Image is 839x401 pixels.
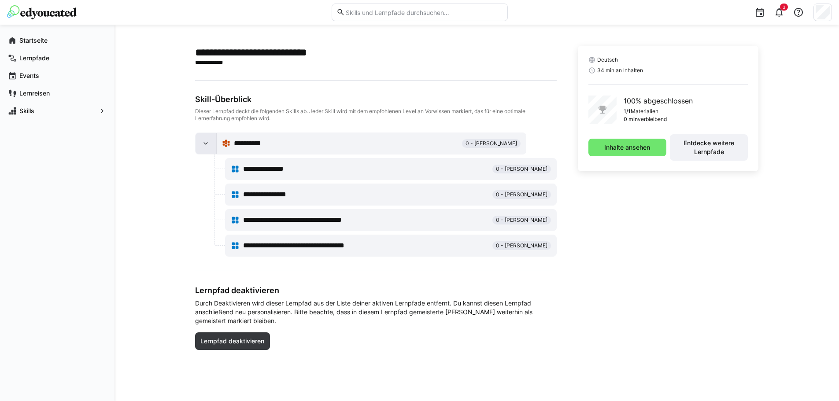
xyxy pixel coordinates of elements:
[624,108,631,115] p: 1/1
[638,116,667,123] p: verbleibend
[195,95,557,104] div: Skill-Überblick
[466,140,517,147] span: 0 - [PERSON_NAME]
[195,299,557,325] span: Durch Deaktivieren wird dieser Lernpfad aus der Liste deiner aktiven Lernpfade entfernt. Du kanns...
[624,96,693,106] p: 100% abgeschlossen
[588,139,666,156] button: Inhalte ansehen
[345,8,503,16] input: Skills und Lernpfade durchsuchen…
[597,56,618,63] span: Deutsch
[624,116,638,123] p: 0 min
[670,134,748,161] button: Entdecke weitere Lernpfade
[496,217,547,224] span: 0 - [PERSON_NAME]
[597,67,643,74] span: 34 min an Inhalten
[496,166,547,173] span: 0 - [PERSON_NAME]
[199,337,266,346] span: Lernpfad deaktivieren
[631,108,658,115] p: Materialien
[496,191,547,198] span: 0 - [PERSON_NAME]
[195,332,270,350] button: Lernpfad deaktivieren
[496,242,547,249] span: 0 - [PERSON_NAME]
[674,139,743,156] span: Entdecke weitere Lernpfade
[783,4,785,10] span: 3
[603,143,651,152] span: Inhalte ansehen
[195,108,557,122] div: Dieser Lernpfad deckt die folgenden Skills ab. Jeder Skill wird mit dem empfohlenen Level an Vorw...
[195,285,557,295] h3: Lernpfad deaktivieren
